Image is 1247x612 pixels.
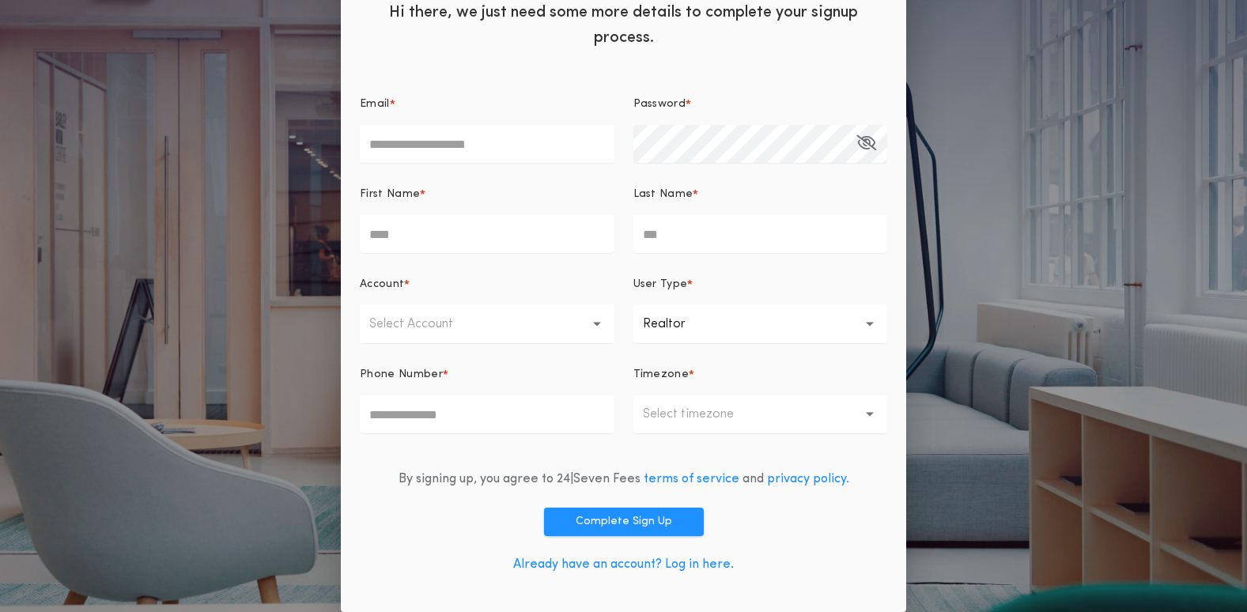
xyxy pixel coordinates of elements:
p: Password [633,96,686,112]
p: User Type [633,277,688,293]
p: Select Account [369,315,478,334]
button: Password* [856,125,876,163]
p: Select timezone [643,405,759,424]
div: By signing up, you agree to 24|Seven Fees and [399,470,849,489]
p: Timezone [633,367,690,383]
a: privacy policy. [767,473,849,485]
p: Account [360,277,404,293]
p: Realtor [643,315,711,334]
button: Realtor [633,305,888,343]
button: Complete Sign Up [544,508,704,536]
a: terms of service [644,473,739,485]
input: Last Name* [633,215,888,253]
p: Email [360,96,390,112]
button: Select Account [360,305,614,343]
button: Select timezone [633,395,888,433]
a: Already have an account? Log in here. [513,558,734,571]
input: Email* [360,125,614,163]
input: First Name* [360,215,614,253]
p: Phone Number [360,367,443,383]
p: Last Name [633,187,693,202]
input: Phone Number* [360,395,614,433]
p: First Name [360,187,420,202]
input: Password* [633,125,888,163]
